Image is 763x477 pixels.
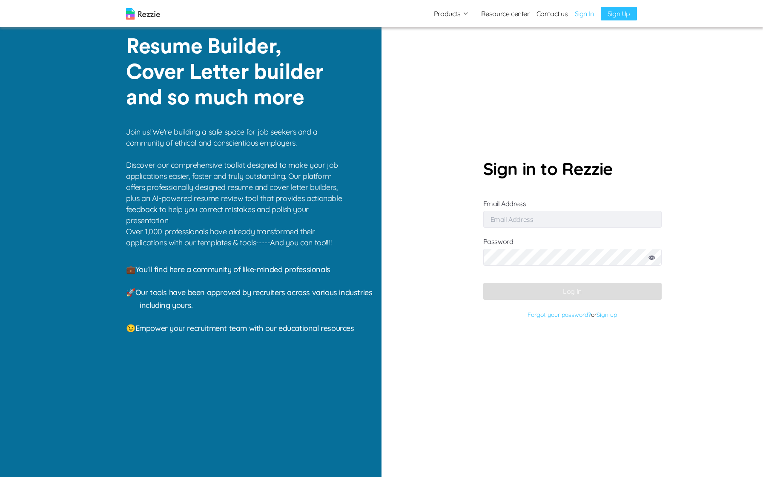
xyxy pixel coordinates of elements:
button: Log In [483,283,662,300]
a: Resource center [481,9,530,19]
p: Sign in to Rezzie [483,156,662,181]
p: or [483,308,662,321]
img: logo [126,8,160,20]
a: Sign In [575,9,594,19]
p: Over 1,000 professionals have already transformed their applications with our templates & tools--... [126,226,348,248]
a: Sign Up [601,7,637,20]
span: 🚀 Our tools have been approved by recruiters across various industries including yours. [126,287,372,310]
p: Resume Builder, Cover Letter builder and so much more [126,34,338,111]
a: Forgot your password? [528,311,591,319]
button: Products [434,9,469,19]
input: Email Address [483,211,662,228]
span: 💼 You'll find here a community of like-minded professionals [126,264,330,274]
label: Password [483,237,662,274]
p: Join us! We're building a safe space for job seekers and a community of ethical and conscientious... [126,126,348,226]
a: Contact us [536,9,568,19]
input: Password [483,249,662,266]
a: Sign up [597,311,617,319]
label: Email Address [483,199,662,224]
span: 😉 Empower your recruitment team with our educational resources [126,323,354,333]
